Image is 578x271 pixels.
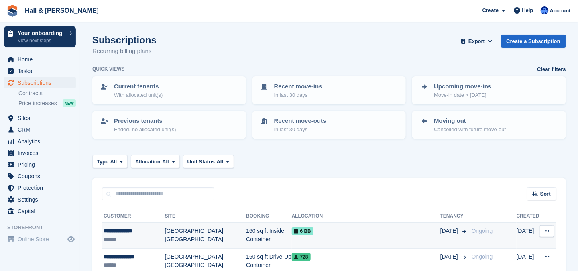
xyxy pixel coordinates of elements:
p: Move-in date > [DATE] [434,91,491,99]
p: In last 30 days [274,91,322,99]
img: stora-icon-8386f47178a22dfd0bd8f6a31ec36ba5ce8667c1dd55bd0f319d3a0aa187defe.svg [6,5,18,17]
span: [DATE] [440,227,460,235]
button: Export [459,35,495,48]
p: Upcoming move-ins [434,82,491,91]
p: Recurring billing plans [92,47,157,56]
span: All [217,158,224,166]
span: Settings [18,194,66,205]
span: Price increases [18,100,57,107]
h6: Quick views [92,65,125,73]
span: Allocation: [135,158,162,166]
span: Export [468,37,485,45]
div: NEW [63,99,76,107]
span: Coupons [18,171,66,182]
td: [DATE] [517,223,539,249]
span: Capital [18,206,66,217]
span: Create [482,6,499,14]
td: 160 sq ft Inside Container [246,223,291,249]
span: [DATE] [440,253,460,261]
span: Help [522,6,533,14]
p: View next steps [18,37,65,44]
a: menu [4,171,76,182]
a: menu [4,147,76,159]
p: Current tenants [114,82,163,91]
a: menu [4,206,76,217]
span: Unit Status: [187,158,217,166]
p: Previous tenants [114,116,176,126]
span: Subscriptions [18,77,66,88]
button: Unit Status: All [183,155,234,168]
a: Moving out Cancelled with future move-out [413,112,565,138]
span: Sort [540,190,551,198]
a: menu [4,54,76,65]
a: Your onboarding View next steps [4,26,76,47]
span: Ongoing [472,253,493,260]
a: Recent move-ins In last 30 days [253,77,405,104]
span: Online Store [18,234,66,245]
span: Protection [18,182,66,194]
a: Hall & [PERSON_NAME] [22,4,102,17]
a: Preview store [66,234,76,244]
th: Site [165,210,246,223]
h1: Subscriptions [92,35,157,45]
th: Created [517,210,539,223]
p: Recent move-outs [274,116,326,126]
th: Allocation [292,210,440,223]
p: With allocated unit(s) [114,91,163,99]
span: Tasks [18,65,66,77]
a: menu [4,77,76,88]
a: menu [4,159,76,170]
span: Home [18,54,66,65]
span: CRM [18,124,66,135]
span: Type: [97,158,110,166]
button: Allocation: All [131,155,180,168]
th: Tenancy [440,210,468,223]
a: menu [4,182,76,194]
a: menu [4,112,76,124]
td: [GEOGRAPHIC_DATA], [GEOGRAPHIC_DATA] [165,223,246,249]
th: Customer [102,210,165,223]
a: Clear filters [537,65,566,73]
p: Cancelled with future move-out [434,126,506,134]
a: menu [4,194,76,205]
span: Analytics [18,136,66,147]
a: menu [4,234,76,245]
p: Recent move-ins [274,82,322,91]
span: All [162,158,169,166]
a: Previous tenants Ended, no allocated unit(s) [93,112,245,138]
span: 728 [292,253,311,261]
a: Create a Subscription [501,35,566,48]
th: Booking [246,210,291,223]
span: 6 BB [292,227,313,235]
span: Ongoing [472,228,493,234]
a: menu [4,136,76,147]
span: All [110,158,117,166]
span: Account [550,7,571,15]
a: Recent move-outs In last 30 days [253,112,405,138]
img: Claire Banham [541,6,549,14]
span: Sites [18,112,66,124]
span: Pricing [18,159,66,170]
p: Your onboarding [18,30,65,36]
a: menu [4,65,76,77]
span: Storefront [7,224,80,232]
span: Invoices [18,147,66,159]
button: Type: All [92,155,128,168]
p: Moving out [434,116,506,126]
a: Contracts [18,90,76,97]
a: Current tenants With allocated unit(s) [93,77,245,104]
a: menu [4,124,76,135]
a: Price increases NEW [18,99,76,108]
p: Ended, no allocated unit(s) [114,126,176,134]
p: In last 30 days [274,126,326,134]
a: Upcoming move-ins Move-in date > [DATE] [413,77,565,104]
